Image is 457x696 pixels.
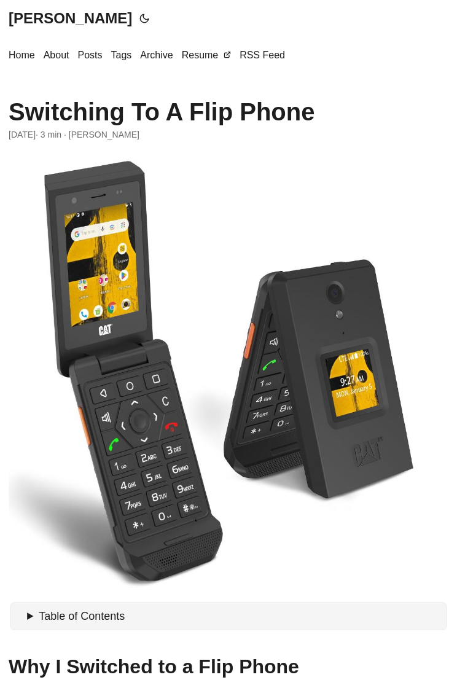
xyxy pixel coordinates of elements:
[9,128,448,141] div: · 3 min · [PERSON_NAME]
[44,37,69,74] a: About
[44,50,69,60] span: About
[182,37,231,74] a: Resume
[9,655,448,678] h2: Why I Switched to a Flip Phone
[111,37,132,74] a: Tags
[27,608,442,625] summary: Table of Contents
[182,50,219,60] span: Resume
[39,610,125,622] span: Table of Contents
[9,97,448,127] h1: Switching To A Flip Phone
[140,50,173,60] span: Archive
[78,50,103,60] span: Posts
[9,37,35,74] a: Home
[140,37,173,74] a: Archive
[9,128,36,141] span: 2024-10-02 22:31:37 -0400 -0400
[9,50,35,60] span: Home
[240,50,285,60] span: RSS Feed
[240,37,285,74] a: RSS Feed
[111,50,132,60] span: Tags
[78,37,103,74] a: Posts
